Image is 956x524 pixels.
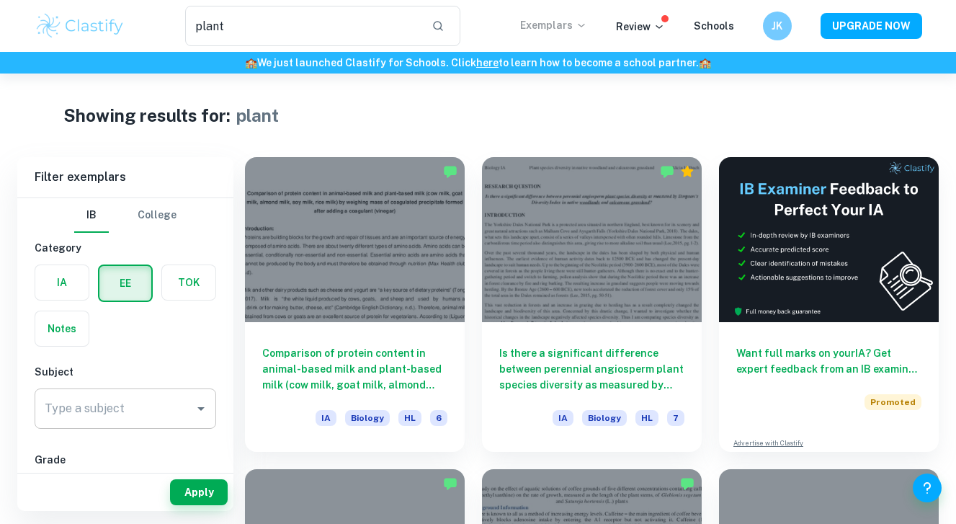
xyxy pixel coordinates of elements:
[345,410,390,426] span: Biology
[865,394,921,410] span: Promoted
[185,6,421,46] input: Search for any exemplars...
[635,410,658,426] span: HL
[616,19,665,35] p: Review
[719,157,939,452] a: Want full marks on yourIA? Get expert feedback from an IB examiner!PromotedAdvertise with Clastify
[245,157,465,452] a: Comparison of protein content in animal-based milk and plant-based milk (cow milk, goat milk, alm...
[520,17,587,33] p: Exemplars
[3,55,953,71] h6: We just launched Clastify for Schools. Click to learn how to become a school partner.
[430,410,447,426] span: 6
[170,479,228,505] button: Apply
[443,164,457,179] img: Marked
[236,102,279,128] h1: plant
[763,12,792,40] button: JK
[821,13,922,39] button: UPGRADE NOW
[35,364,216,380] h6: Subject
[138,198,177,233] button: College
[667,410,684,426] span: 7
[245,57,257,68] span: 🏫
[35,265,89,300] button: IA
[913,474,942,502] button: Help and Feedback
[680,476,694,491] img: Marked
[35,311,89,346] button: Notes
[736,345,921,377] h6: Want full marks on your IA ? Get expert feedback from an IB examiner!
[443,476,457,491] img: Marked
[699,57,711,68] span: 🏫
[74,198,109,233] button: IB
[476,57,499,68] a: here
[553,410,573,426] span: IA
[769,18,785,34] h6: JK
[35,240,216,256] h6: Category
[499,345,684,393] h6: Is there a significant difference between perennial angiosperm plant species diversity as measure...
[191,399,211,419] button: Open
[316,410,336,426] span: IA
[582,410,627,426] span: Biology
[660,164,674,179] img: Marked
[719,157,939,322] img: Thumbnail
[63,102,231,128] h1: Showing results for:
[482,157,702,452] a: Is there a significant difference between perennial angiosperm plant species diversity as measure...
[35,452,216,468] h6: Grade
[35,12,126,40] img: Clastify logo
[398,410,421,426] span: HL
[74,198,177,233] div: Filter type choice
[694,20,734,32] a: Schools
[733,438,803,448] a: Advertise with Clastify
[680,164,694,179] div: Premium
[162,265,215,300] button: TOK
[99,266,151,301] button: EE
[17,157,233,197] h6: Filter exemplars
[262,345,447,393] h6: Comparison of protein content in animal-based milk and plant-based milk (cow milk, goat milk, alm...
